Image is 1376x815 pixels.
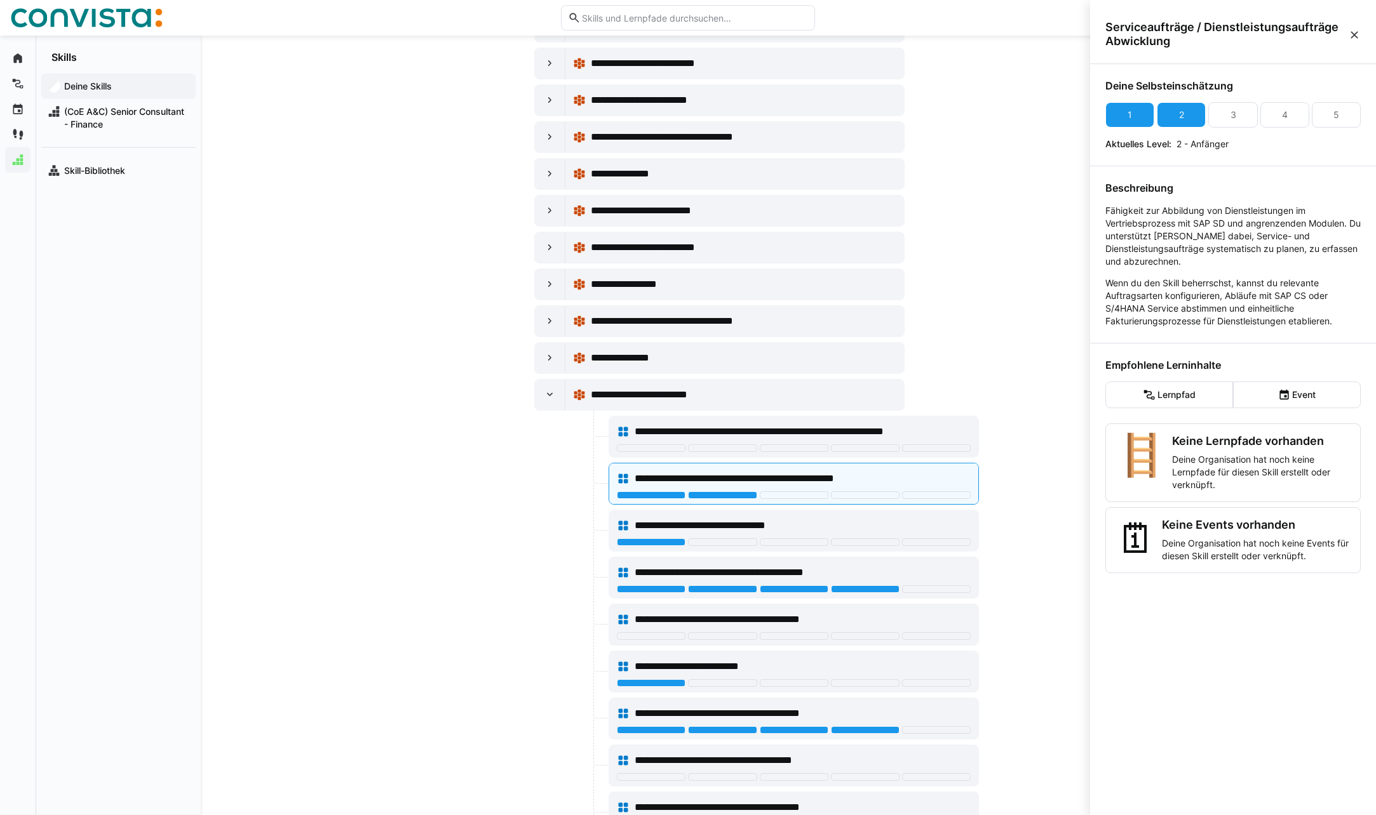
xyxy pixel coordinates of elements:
[1233,381,1361,408] eds-button-option: Event
[581,12,808,23] input: Skills und Lernpfade durchsuchen…
[1116,518,1157,562] div: 🗓
[1105,79,1361,92] h4: Deine Selbsteinschätzung
[1105,277,1361,328] p: Wenn du den Skill beherrschst, kannst du relevante Auftragsarten konfigurieren, Abläufe mit SAP C...
[62,105,189,131] span: (CoE A&C) Senior Consultant - Finance
[1105,138,1171,150] p: Aktuelles Level:
[1179,109,1184,121] div: 2
[1231,109,1236,121] div: 3
[1105,381,1233,408] eds-button-option: Lernpfad
[1162,518,1350,532] h3: Keine Events vorhanden
[1105,182,1361,194] h4: Beschreibung
[1333,109,1339,121] div: 5
[1116,434,1167,491] div: 🪜
[1172,453,1350,491] p: Deine Organisation hat noch keine Lernpfade für diesen Skill erstellt oder verknüpft.
[1105,20,1348,48] span: Serviceaufträge / Dienstleistungsaufträge Abwicklung
[1282,109,1288,121] div: 4
[1177,138,1229,150] p: 2 - Anfänger
[1162,537,1350,562] p: Deine Organisation hat noch keine Events für diesen Skill erstellt oder verknüpft.
[1172,434,1350,448] h3: Keine Lernpfade vorhanden
[1105,359,1361,371] h4: Empfohlene Lerninhalte
[1128,109,1132,121] div: 1
[1105,204,1361,268] p: Fähigkeit zur Abbildung von Dienstleistungen im Vertriebsprozess mit SAP SD und angrenzenden Modu...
